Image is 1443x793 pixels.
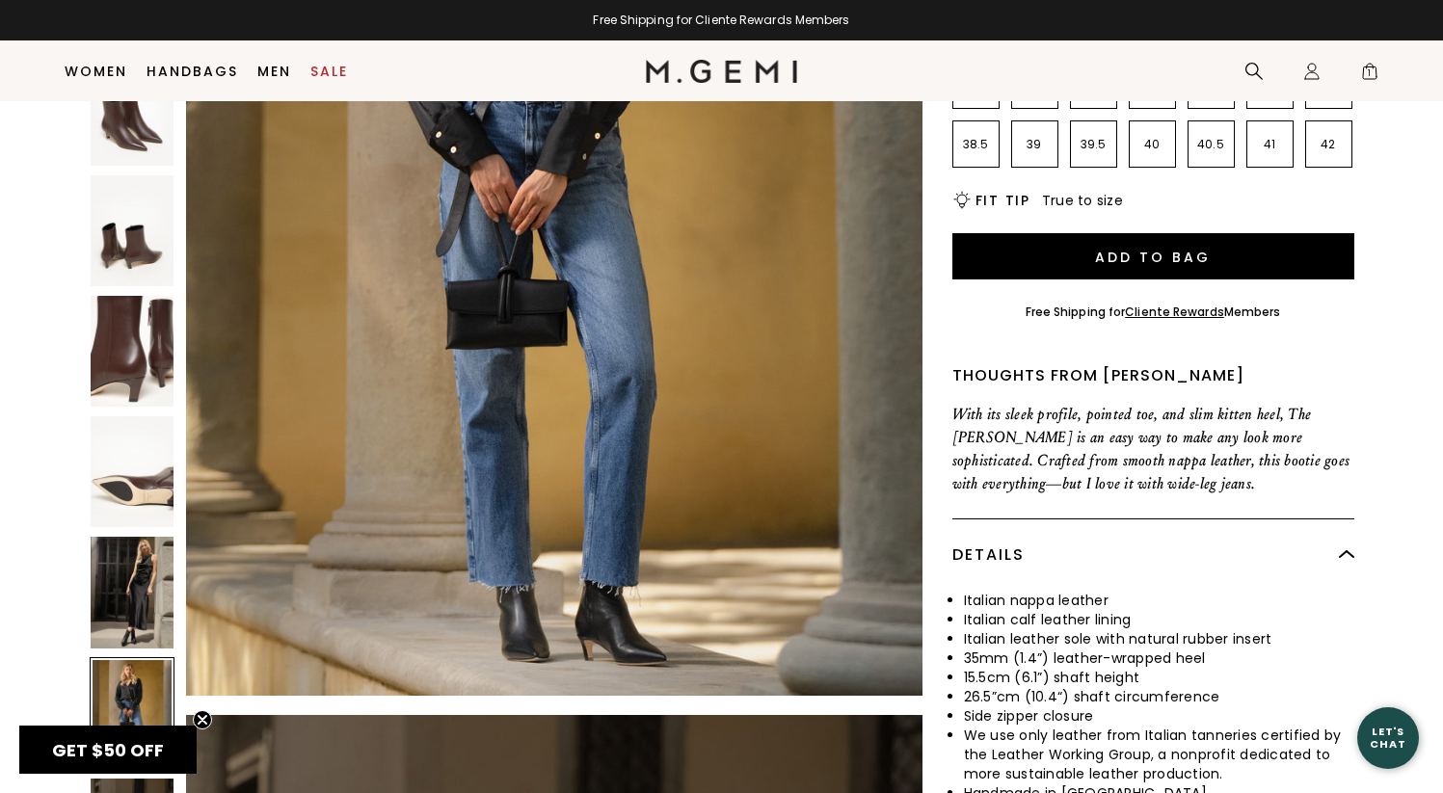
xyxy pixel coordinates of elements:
[310,64,348,79] a: Sale
[952,519,1354,591] div: Details
[964,610,1354,629] li: Italian calf leather lining
[1026,304,1281,320] div: Free Shipping for Members
[964,591,1354,610] li: Italian nappa leather
[91,538,174,648] img: The Delfina
[952,403,1354,495] p: With its sleek profile, pointed toe, and slim kitten heel, The [PERSON_NAME] is an easy way to ma...
[964,687,1354,706] li: 26.5”cm (10.4“) shaft circumference
[91,417,174,528] img: The Delfina
[964,629,1354,648] li: Italian leather sole with natural rubber insert
[964,726,1354,783] li: We use only leather from Italian tanneries certified by the Leather Working Group, a nonprofit de...
[952,233,1354,279] button: Add to Bag
[1247,137,1293,152] p: 41
[1071,137,1116,152] p: 39.5
[193,710,212,729] button: Close teaser
[91,296,174,407] img: The Delfina
[1042,191,1123,210] span: True to size
[147,64,238,79] a: Handbags
[953,137,999,152] p: 38.5
[19,726,197,774] div: GET $50 OFFClose teaser
[91,175,174,286] img: The Delfina
[964,706,1354,726] li: Side zipper closure
[1125,304,1224,320] a: Cliente Rewards
[964,668,1354,687] li: 15.5cm (6.1”) shaft height
[257,64,291,79] a: Men
[975,193,1030,208] h2: Fit Tip
[1357,726,1419,750] div: Let's Chat
[1306,137,1351,152] p: 42
[1012,137,1057,152] p: 39
[964,648,1354,668] li: 35mm (1.4”) leather-wrapped heel
[1189,137,1234,152] p: 40.5
[646,60,797,83] img: M.Gemi
[952,364,1354,387] div: Thoughts from [PERSON_NAME]
[65,64,127,79] a: Women
[1360,66,1379,85] span: 1
[1130,137,1175,152] p: 40
[52,738,164,762] span: GET $50 OFF
[91,55,174,166] img: The Delfina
